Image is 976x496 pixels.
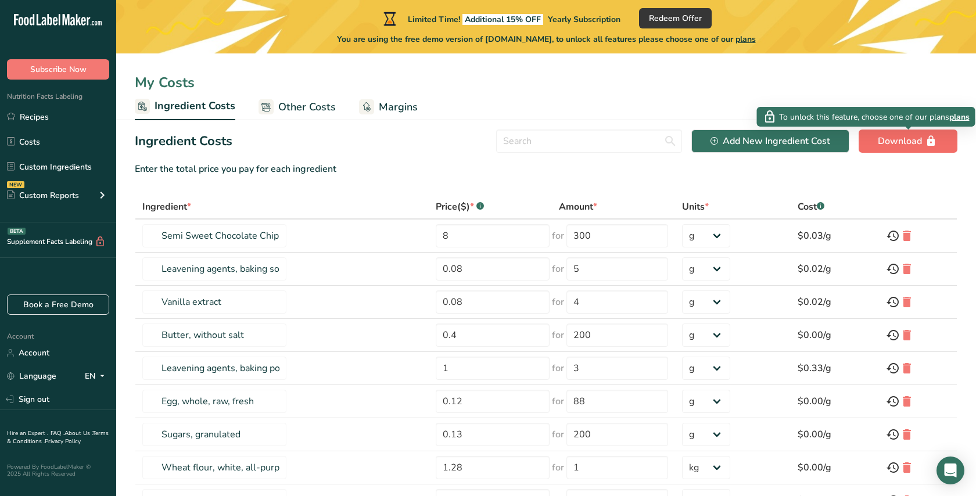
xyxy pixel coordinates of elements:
[735,34,756,45] span: plans
[359,94,418,120] a: Margins
[135,93,235,121] a: Ingredient Costs
[878,134,938,148] div: Download
[135,132,232,151] h2: Ingredient Costs
[552,394,564,408] span: for
[639,8,712,28] button: Redeem Offer
[7,429,48,437] a: Hire an Expert .
[552,229,564,243] span: for
[798,200,824,214] div: Cost
[7,294,109,315] a: Book a Free Demo
[496,130,682,153] input: Search
[791,451,879,484] td: $0.00/g
[791,253,879,286] td: $0.02/g
[552,295,564,309] span: for
[379,99,418,115] span: Margins
[649,12,702,24] span: Redeem Offer
[85,369,109,383] div: EN
[116,72,976,93] div: My Costs
[682,200,709,214] div: Units
[779,111,949,123] span: To unlock this feature, choose one of our plans
[711,134,830,148] div: Add New Ingredient Cost
[936,457,964,484] div: Open Intercom Messenger
[51,429,64,437] a: FAQ .
[791,319,879,352] td: $0.00/g
[949,111,970,123] span: plans
[436,200,484,214] div: Price($)
[278,99,336,115] span: Other Costs
[142,200,191,214] div: Ingredient
[7,59,109,80] button: Subscribe Now
[155,98,235,114] span: Ingredient Costs
[7,181,24,188] div: NEW
[8,228,26,235] div: BETA
[559,200,597,214] div: Amount
[552,328,564,342] span: for
[791,385,879,418] td: $0.00/g
[548,14,620,25] span: Yearly Subscription
[552,461,564,475] span: for
[691,130,849,153] button: Add New Ingredient Cost
[552,262,564,276] span: for
[64,429,92,437] a: About Us .
[7,463,109,477] div: Powered By FoodLabelMaker © 2025 All Rights Reserved
[791,352,879,385] td: $0.33/g
[462,14,543,25] span: Additional 15% OFF
[552,361,564,375] span: for
[135,162,957,176] div: Enter the total price you pay for each ingredient
[30,63,87,76] span: Subscribe Now
[791,418,879,451] td: $0.00/g
[45,437,81,445] a: Privacy Policy
[259,94,336,120] a: Other Costs
[552,427,564,441] span: for
[7,429,109,445] a: Terms & Conditions .
[381,12,620,26] div: Limited Time!
[7,189,79,202] div: Custom Reports
[791,220,879,253] td: $0.03/g
[337,33,756,45] span: You are using the free demo version of [DOMAIN_NAME], to unlock all features please choose one of...
[7,366,56,386] a: Language
[859,130,957,153] button: Download
[791,286,879,319] td: $0.02/g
